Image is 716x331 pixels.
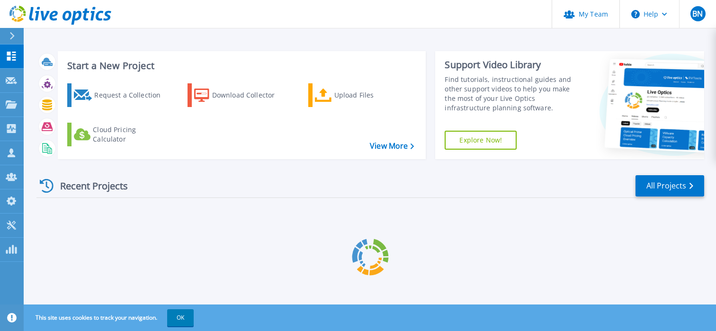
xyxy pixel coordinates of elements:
[334,86,410,105] div: Upload Files
[445,131,517,150] a: Explore Now!
[308,83,414,107] a: Upload Files
[167,309,194,326] button: OK
[36,174,141,197] div: Recent Projects
[67,123,173,146] a: Cloud Pricing Calculator
[67,61,414,71] h3: Start a New Project
[94,86,170,105] div: Request a Collection
[188,83,293,107] a: Download Collector
[635,175,704,197] a: All Projects
[445,59,580,71] div: Support Video Library
[67,83,173,107] a: Request a Collection
[445,75,580,113] div: Find tutorials, instructional guides and other support videos to help you make the most of your L...
[26,309,194,326] span: This site uses cookies to track your navigation.
[212,86,288,105] div: Download Collector
[692,10,703,18] span: BN
[370,142,414,151] a: View More
[93,125,169,144] div: Cloud Pricing Calculator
